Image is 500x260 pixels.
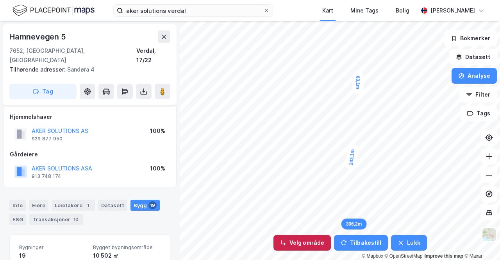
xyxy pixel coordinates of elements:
[352,71,364,94] div: Map marker
[459,87,497,102] button: Filter
[84,201,92,209] div: 1
[10,112,170,122] div: Hjemmelshaver
[150,126,165,136] div: 100%
[452,68,497,84] button: Analyse
[29,214,83,225] div: Transaksjoner
[72,215,80,223] div: 10
[273,235,331,251] button: Velg område
[391,235,427,251] button: Lukk
[350,6,379,15] div: Mine Tags
[98,200,127,211] div: Datasett
[461,106,497,121] button: Tags
[9,65,164,74] div: Sandøra 4
[444,30,497,46] button: Bokmerker
[9,66,67,73] span: Tilhørende adresser:
[29,200,48,211] div: Eiere
[9,214,26,225] div: ESG
[9,30,68,43] div: Hamnevegen 5
[32,136,62,142] div: 929 877 950
[461,222,500,260] iframe: Chat Widget
[334,235,388,251] button: Tilbakestill
[12,4,95,17] img: logo.f888ab2527a4732fd821a326f86c7f29.svg
[9,46,136,65] div: 7652, [GEOGRAPHIC_DATA], [GEOGRAPHIC_DATA]
[425,253,463,259] a: Improve this map
[362,253,383,259] a: Mapbox
[10,150,170,159] div: Gårdeiere
[322,6,333,15] div: Kart
[93,244,161,251] span: Bygget bygningsområde
[9,200,26,211] div: Info
[150,164,165,173] div: 100%
[9,84,77,99] button: Tag
[385,253,423,259] a: OpenStreetMap
[123,5,263,16] input: Søk på adresse, matrikkel, gårdeiere, leietakere eller personer
[136,46,170,65] div: Verdal, 17/22
[19,244,87,251] span: Bygninger
[430,6,475,15] div: [PERSON_NAME]
[32,173,61,179] div: 913 748 174
[148,201,157,209] div: 19
[52,200,95,211] div: Leietakere
[341,219,367,230] div: Map marker
[345,144,359,170] div: Map marker
[396,6,409,15] div: Bolig
[449,49,497,65] button: Datasett
[130,200,160,211] div: Bygg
